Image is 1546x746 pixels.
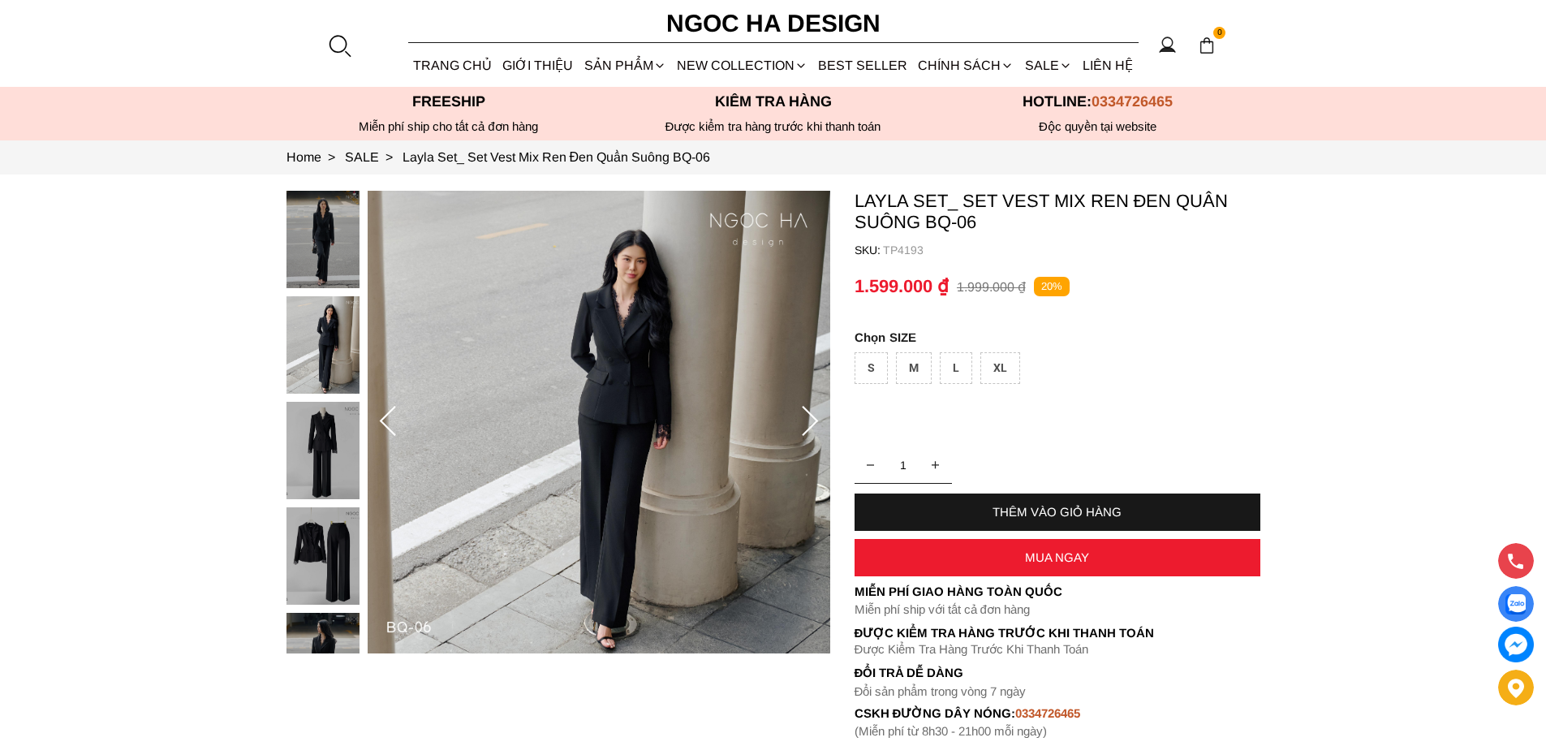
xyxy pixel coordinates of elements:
[855,666,1260,679] h6: Đổi trả dễ dàng
[1498,627,1534,662] a: messenger
[855,550,1260,564] div: MUA NGAY
[855,684,1027,698] font: Đổi sản phẩm trong vòng 7 ngày
[286,507,360,605] img: Layla Set_ Set Vest Mix Ren Đen Quần Suông BQ-06_mini_3
[1015,706,1080,720] font: 0334726465
[855,724,1047,738] font: (Miễn phí từ 8h30 - 21h00 mỗi ngày)
[1213,27,1226,40] span: 0
[321,150,342,164] span: >
[379,150,399,164] span: >
[957,279,1026,295] p: 1.999.000 ₫
[1505,594,1526,614] img: Display image
[896,352,932,384] div: M
[855,626,1260,640] p: Được Kiểm Tra Hàng Trước Khi Thanh Toán
[1198,37,1216,54] img: img-CART-ICON-ksit0nf1
[368,191,830,653] img: Layla Set_ Set Vest Mix Ren Đen Quần Suông BQ-06_1
[855,330,1260,344] p: SIZE
[286,93,611,110] p: Freeship
[715,93,832,110] font: Kiểm tra hàng
[611,119,936,134] p: Được kiểm tra hàng trước khi thanh toán
[579,44,671,87] div: SẢN PHẨM
[1034,277,1070,297] p: 20%
[855,602,1030,616] font: Miễn phí ship với tất cả đơn hàng
[286,119,611,134] div: Miễn phí ship cho tất cả đơn hàng
[940,352,972,384] div: L
[1092,93,1173,110] span: 0334726465
[1019,44,1077,87] a: SALE
[286,296,360,394] img: Layla Set_ Set Vest Mix Ren Đen Quần Suông BQ-06_mini_1
[497,44,579,87] a: GIỚI THIỆU
[913,44,1019,87] div: Chính sách
[671,44,812,87] a: NEW COLLECTION
[855,449,952,481] input: Quantity input
[286,613,360,710] img: Layla Set_ Set Vest Mix Ren Đen Quần Suông BQ-06_mini_4
[883,244,1260,257] p: TP4193
[813,44,913,87] a: BEST SELLER
[855,505,1260,519] div: THÊM VÀO GIỎ HÀNG
[855,584,1062,598] font: Miễn phí giao hàng toàn quốc
[855,706,1016,720] font: cskh đường dây nóng:
[855,244,883,257] h6: SKU:
[286,150,345,164] a: Link to Home
[286,191,360,288] img: Layla Set_ Set Vest Mix Ren Đen Quần Suông BQ-06_mini_0
[345,150,403,164] a: Link to SALE
[408,44,497,87] a: TRANG CHỦ
[855,352,888,384] div: S
[1498,586,1534,622] a: Display image
[936,93,1260,110] p: Hotline:
[855,642,1260,657] p: Được Kiểm Tra Hàng Trước Khi Thanh Toán
[403,150,711,164] a: Link to Layla Set_ Set Vest Mix Ren Đen Quần Suông BQ-06
[652,4,895,43] a: Ngoc Ha Design
[286,402,360,499] img: Layla Set_ Set Vest Mix Ren Đen Quần Suông BQ-06_mini_2
[1077,44,1138,87] a: LIÊN HỆ
[936,119,1260,134] h6: Độc quyền tại website
[855,191,1260,233] p: Layla Set_ Set Vest Mix Ren Đen Quần Suông BQ-06
[855,276,949,297] p: 1.599.000 ₫
[980,352,1020,384] div: XL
